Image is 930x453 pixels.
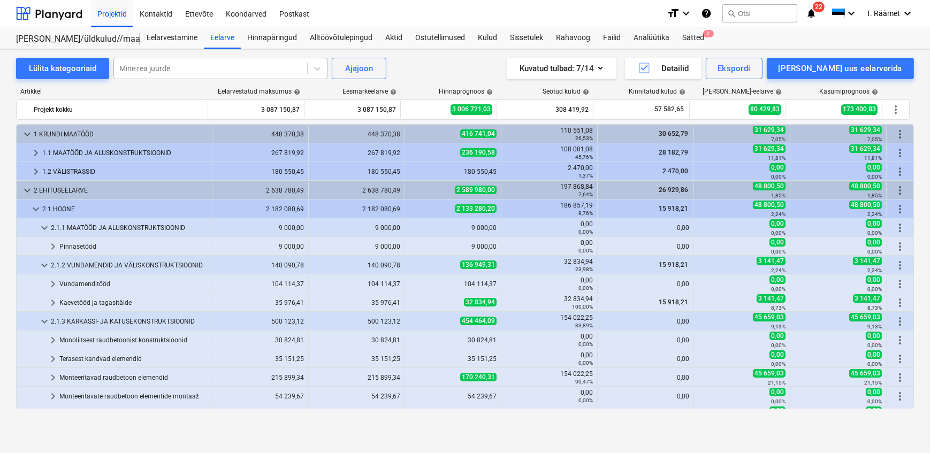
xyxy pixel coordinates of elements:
div: 9 000,00 [217,224,304,232]
span: Rohkem tegevusi [894,221,906,234]
div: 2 182 080,69 [313,205,400,213]
div: Seotud kulud [543,88,589,95]
small: 23,98% [575,266,593,272]
small: 0,00% [771,342,786,348]
span: keyboard_arrow_down [21,184,34,197]
small: 2,24% [771,211,786,217]
div: 35 151,25 [409,355,497,363]
span: 3 141,47 [757,257,786,265]
span: help [677,89,685,95]
span: 3 141,47 [853,294,882,303]
span: 173 400,83 [841,104,878,114]
small: 0,00% [578,341,593,347]
div: 2.1.3 KARKASSI- JA KATUSEKONSTRUKTSIOONID [51,313,208,330]
button: Detailid [625,58,702,79]
div: Monteeritavad raudbetoon elemendid [59,369,208,386]
span: 48 800,50 [849,201,882,209]
small: 0,00% [867,174,882,180]
small: 7,05% [771,136,786,142]
span: 45 659,03 [753,369,786,378]
span: 2 589 980,00 [455,186,497,194]
span: 136 949,31 [460,260,497,269]
span: 31 629,34 [849,126,882,134]
div: 9 000,00 [217,243,304,250]
span: 0,00 [769,406,786,415]
small: 0,00% [867,342,882,348]
div: 0,00 [506,408,593,423]
div: Kiviseinad [59,406,208,424]
div: Eelarvestatud maksumus [218,88,300,95]
span: Rohkem tegevusi [894,371,906,384]
span: 2 470,00 [661,167,689,175]
span: 3 141,47 [757,294,786,303]
span: 45 659,03 [849,313,882,321]
button: Otsi [722,4,797,22]
span: 416 741,04 [460,129,497,138]
div: Monoliitsest raudbetoonist konstruktsioonid [59,332,208,349]
button: Ajajoon [332,58,386,79]
span: search [727,9,736,18]
span: 28 182,79 [658,149,689,156]
span: Rohkem tegevusi [894,390,906,403]
div: 9 000,00 [409,224,497,232]
div: Artikkel [16,88,209,95]
div: Kasumiprognoos [819,88,878,95]
small: 0,00% [771,174,786,180]
button: [PERSON_NAME] uus eelarverida [767,58,914,79]
a: Analüütika [627,27,676,49]
span: 0,00 [769,238,786,247]
div: 35 976,41 [217,299,304,306]
span: 48 800,50 [753,182,786,190]
span: Rohkem tegevusi [889,103,902,116]
div: 0,00 [506,277,593,291]
span: help [581,89,589,95]
div: Eelarve [204,27,241,49]
div: 180 550,45 [409,168,497,175]
div: 54 239,67 [313,393,400,400]
div: 108 081,08 [506,145,593,160]
small: 9,13% [771,324,786,329]
div: 2 638 780,49 [313,187,400,194]
span: 31 629,34 [753,144,786,153]
div: 35 151,25 [313,355,400,363]
span: 22 [813,2,825,12]
span: 31 629,34 [753,126,786,134]
div: Failid [597,27,627,49]
a: Aktid [379,27,409,49]
small: 0,00% [867,361,882,367]
div: 448 370,38 [313,130,400,138]
div: Terasest kandvad elemendid [59,350,208,367]
small: 21,15% [768,380,786,386]
div: 0,00 [602,318,689,325]
small: 0,00% [771,361,786,367]
span: 0,00 [866,219,882,228]
small: 33,89% [575,323,593,328]
div: Eelarvestamine [140,27,204,49]
span: keyboard_arrow_right [29,165,42,178]
span: Rohkem tegevusi [894,165,906,178]
div: 267 819,92 [313,149,400,157]
div: 54 239,67 [217,393,304,400]
span: 0,00 [866,238,882,247]
div: 0,00 [602,374,689,381]
span: keyboard_arrow_right [47,278,59,290]
a: Ostutellimused [409,27,471,49]
div: 9 000,00 [313,224,400,232]
small: 0,00% [578,285,593,291]
div: Detailid [638,62,689,75]
span: Rohkem tegevusi [894,240,906,253]
div: [PERSON_NAME] uus eelarverida [779,62,902,75]
span: keyboard_arrow_down [21,128,34,141]
small: 11,81% [864,155,882,161]
span: Rohkem tegevusi [894,203,906,216]
small: 9,13% [867,324,882,329]
div: Pinnasetööd [59,238,208,255]
span: 0,00 [769,163,786,172]
div: 0,00 [506,239,593,254]
span: 45 659,03 [849,369,882,378]
button: Ekspordi [706,58,762,79]
div: Sätted [676,27,711,49]
span: Rohkem tegevusi [894,352,906,365]
small: 8,73% [867,305,882,311]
